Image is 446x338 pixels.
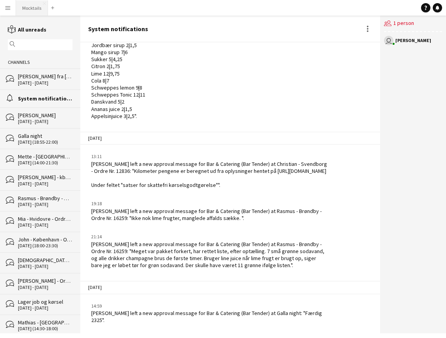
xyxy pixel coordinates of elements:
[18,326,73,331] div: [DATE] (14:30-18:00)
[18,243,73,248] div: [DATE] (18:00-23:30)
[91,200,328,207] div: 19:18
[18,215,73,222] div: Mia - Hvidovre - Ordre Nr. 16370
[18,132,73,139] div: Galla night
[91,303,328,310] div: 14:59
[18,112,73,119] div: [PERSON_NAME]
[91,241,328,269] div: [PERSON_NAME] left a new approval message for Bar & Catering (Bar Tender) at Rasmus - Brøndby - O...
[384,16,442,32] div: 1 person
[18,257,73,264] div: [DEMOGRAPHIC_DATA] - Svendborg - Ordre Nr. 12836
[91,233,328,240] div: 21:14
[18,236,73,243] div: John - København - Ordre Nr. 14995
[91,160,328,189] div: [PERSON_NAME] left a new approval message for Bar & Catering (Bar Tender) at Christian - Svendbor...
[91,310,328,324] div: [PERSON_NAME] left a new approval message for Bar & Catering (Bar Tender) at Galla night: "Færdig...
[18,139,73,145] div: [DATE] (18:55-22:00)
[18,195,73,202] div: Rasmus - Brøndby - Ordre Nr. 16259
[91,153,328,160] div: 13:11
[88,25,148,32] div: System notifications
[395,38,431,43] div: [PERSON_NAME]
[18,80,73,86] div: [DATE] - [DATE]
[18,119,73,124] div: [DATE] - [DATE]
[18,285,73,290] div: [DATE] - [DATE]
[18,153,73,160] div: Mette - [GEOGRAPHIC_DATA] - Ordre Nr. 16298
[80,132,380,145] div: [DATE]
[8,26,46,33] a: All unreads
[18,160,73,165] div: [DATE] (14:00-21:30)
[16,0,48,16] button: Mocktails
[18,174,73,181] div: [PERSON_NAME] - kbh kørsel til location - Ordre Nr. 15871
[18,222,73,228] div: [DATE] - [DATE]
[91,208,328,222] div: [PERSON_NAME] left a new approval message for Bar & Catering (Bar Tender) at Rasmus - Brøndby - O...
[18,181,73,187] div: [DATE] - [DATE]
[18,202,73,207] div: [DATE] - [DATE]
[18,305,73,311] div: [DATE] - [DATE]
[18,298,73,305] div: Lager job og kørsel
[18,264,73,269] div: [DATE] - [DATE]
[18,73,73,80] div: [PERSON_NAME] fra [GEOGRAPHIC_DATA] til [GEOGRAPHIC_DATA]
[18,277,73,284] div: [PERSON_NAME] - Ordre Nr. 15128
[80,281,380,294] div: [DATE]
[18,319,73,326] div: Mathias - [GEOGRAPHIC_DATA] - Ordre Nr. 15889
[18,95,73,102] div: System notifications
